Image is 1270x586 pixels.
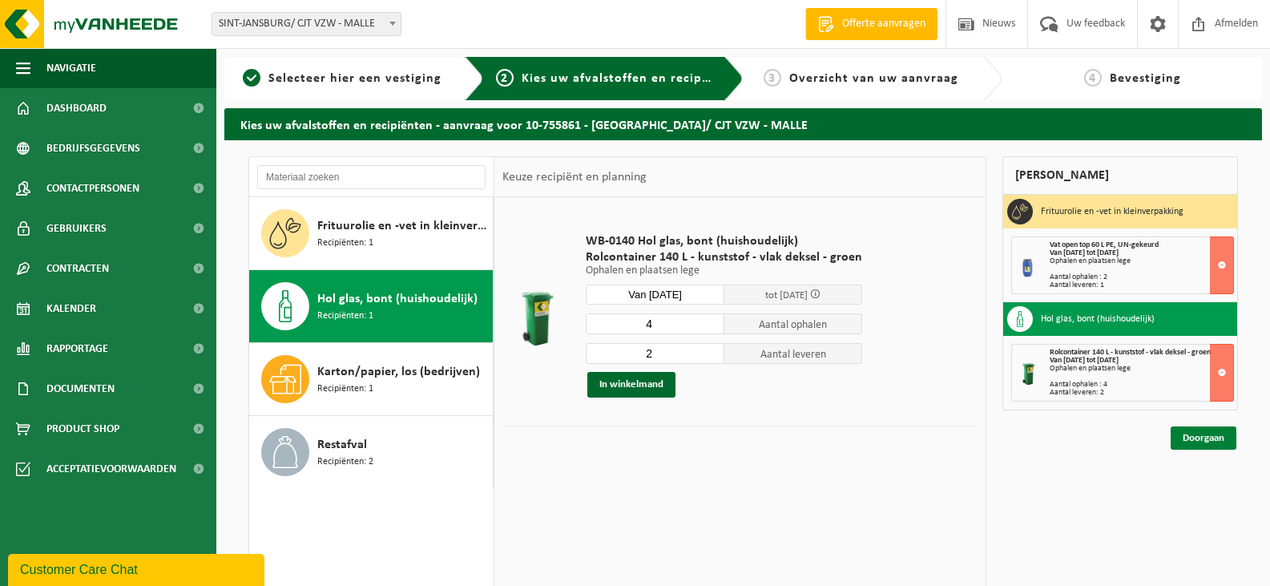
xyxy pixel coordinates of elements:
div: Aantal ophalen : 2 [1050,273,1233,281]
span: Karton/papier, los (bedrijven) [317,362,480,382]
div: Aantal leveren: 2 [1050,389,1233,397]
span: Frituurolie en -vet in kleinverpakking [317,216,489,236]
span: Rolcontainer 140 L - kunststof - vlak deksel - groen [586,249,862,265]
span: Rolcontainer 140 L - kunststof - vlak deksel - groen [1050,348,1211,357]
span: Acceptatievoorwaarden [46,449,176,489]
span: Contactpersonen [46,168,139,208]
div: Keuze recipiënt en planning [494,157,655,197]
strong: Van [DATE] tot [DATE] [1050,249,1119,257]
span: Bedrijfsgegevens [46,128,140,168]
button: Restafval Recipiënten: 2 [249,416,494,488]
span: Recipiënten: 1 [317,236,373,251]
span: Vat open top 60 L PE, UN-gekeurd [1050,240,1159,249]
div: Aantal ophalen : 4 [1050,381,1233,389]
span: Aantal leveren [724,343,863,364]
h2: Kies uw afvalstoffen en recipiënten - aanvraag voor 10-755861 - [GEOGRAPHIC_DATA]/ CJT VZW - MALLE [224,108,1262,139]
span: Bevestiging [1110,72,1181,85]
strong: Van [DATE] tot [DATE] [1050,356,1119,365]
a: Doorgaan [1171,426,1236,450]
button: Frituurolie en -vet in kleinverpakking Recipiënten: 1 [249,197,494,270]
span: Rapportage [46,329,108,369]
a: 1Selecteer hier een vestiging [232,69,452,88]
span: Hol glas, bont (huishoudelijk) [317,289,478,309]
input: Selecteer datum [586,285,724,305]
span: Overzicht van uw aanvraag [789,72,958,85]
span: Selecteer hier een vestiging [268,72,441,85]
div: Aantal leveren: 1 [1050,281,1233,289]
span: 4 [1084,69,1102,87]
h3: Frituurolie en -vet in kleinverpakking [1041,199,1183,224]
span: Offerte aanvragen [838,16,929,32]
div: [PERSON_NAME] [1002,156,1238,195]
div: Ophalen en plaatsen lege [1050,365,1233,373]
span: SINT-JANSBURG/ CJT VZW - MALLE [212,12,401,36]
h3: Hol glas, bont (huishoudelijk) [1041,306,1155,332]
span: Dashboard [46,88,107,128]
span: Restafval [317,435,367,455]
span: Documenten [46,369,115,409]
span: 1 [243,69,260,87]
span: Navigatie [46,48,96,88]
button: Karton/papier, los (bedrijven) Recipiënten: 1 [249,343,494,416]
p: Ophalen en plaatsen lege [586,265,862,277]
span: Kies uw afvalstoffen en recipiënten [522,72,742,85]
span: Gebruikers [46,208,107,249]
span: SINT-JANSBURG/ CJT VZW - MALLE [212,13,401,35]
span: Recipiënten: 1 [317,309,373,324]
span: Kalender [46,289,96,329]
a: Offerte aanvragen [805,8,937,40]
span: 2 [496,69,514,87]
span: Aantal ophalen [724,313,863,334]
span: Recipiënten: 1 [317,382,373,397]
span: Product Shop [46,409,119,449]
span: 3 [764,69,781,87]
span: Recipiënten: 2 [317,455,373,470]
span: WB-0140 Hol glas, bont (huishoudelijk) [586,233,862,249]
input: Materiaal zoeken [257,165,486,189]
iframe: chat widget [8,551,268,586]
button: Hol glas, bont (huishoudelijk) Recipiënten: 1 [249,270,494,343]
div: Ophalen en plaatsen lege [1050,257,1233,265]
button: In winkelmand [587,372,675,398]
span: tot [DATE] [765,290,808,301]
span: Contracten [46,249,109,289]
